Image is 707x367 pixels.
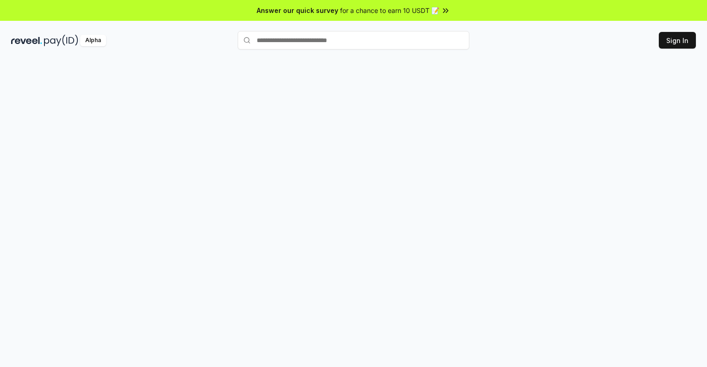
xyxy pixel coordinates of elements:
[257,6,338,15] span: Answer our quick survey
[659,32,696,49] button: Sign In
[340,6,439,15] span: for a chance to earn 10 USDT 📝
[80,35,106,46] div: Alpha
[11,35,42,46] img: reveel_dark
[44,35,78,46] img: pay_id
